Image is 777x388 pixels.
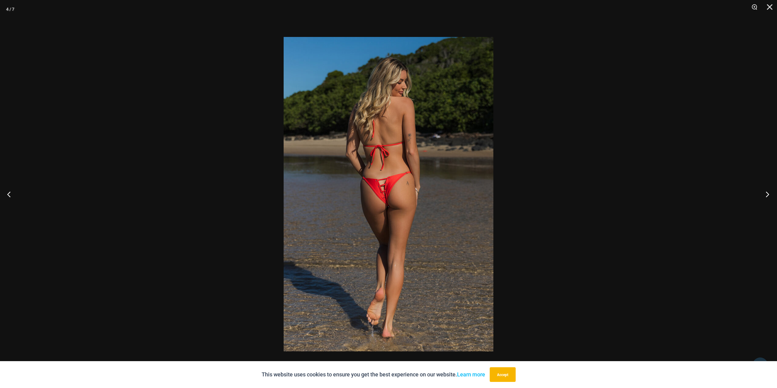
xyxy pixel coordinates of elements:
img: Link Tangello 3070 Tri Top 2031 Cheeky 07 [284,37,493,351]
a: Learn more [457,371,485,378]
button: Accept [490,367,516,382]
div: 4 / 7 [6,5,14,14]
button: Next [754,179,777,209]
p: This website uses cookies to ensure you get the best experience on our website. [262,370,485,379]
